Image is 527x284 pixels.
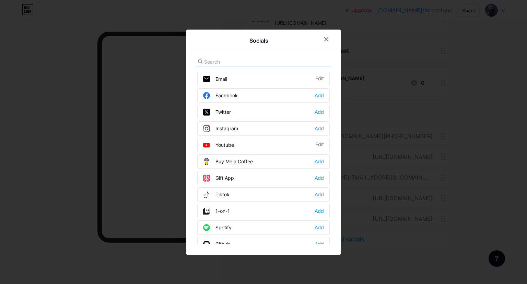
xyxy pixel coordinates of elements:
div: 1-on-1 [203,208,230,215]
div: Add [315,92,324,99]
input: Search [204,58,280,65]
div: Spotify [203,224,232,231]
div: Youtube [203,142,234,149]
div: Email [203,76,227,83]
div: Gift App [203,175,234,182]
div: Instagram [203,125,238,132]
div: Add [315,175,324,182]
div: Socials [249,36,268,45]
div: Github [203,241,230,248]
div: Add [315,158,324,165]
div: Add [315,208,324,215]
div: Twitter [203,109,231,116]
div: Buy Me a Coffee [203,158,253,165]
div: Add [315,125,324,132]
div: Edit [315,76,324,83]
div: Add [315,109,324,116]
div: Add [315,224,324,231]
div: Tiktok [203,191,230,198]
div: Add [315,241,324,248]
div: Facebook [203,92,238,99]
div: Edit [315,142,324,149]
div: Add [315,191,324,198]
